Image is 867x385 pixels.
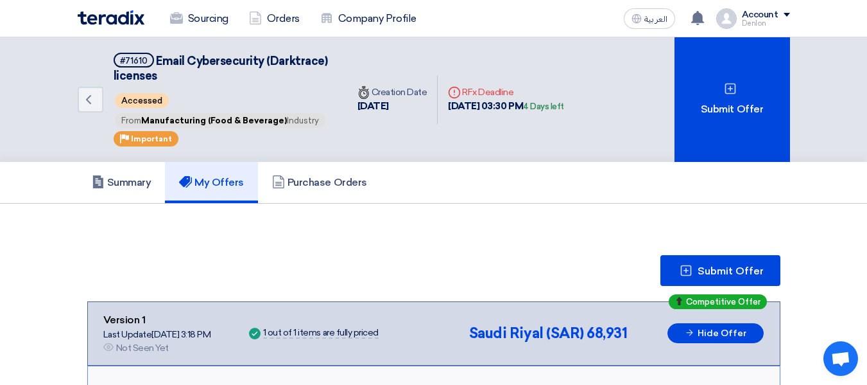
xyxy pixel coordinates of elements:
[78,162,166,203] a: Summary
[587,325,627,342] span: 68,931
[160,4,239,33] a: Sourcing
[448,99,564,114] div: [DATE] 03:30 PM
[179,176,244,189] h5: My Offers
[92,176,151,189] h5: Summary
[114,53,332,84] h5: Email Cybersecurity (Darktrace) licenses
[114,54,328,83] span: Email Cybersecurity (Darktrace) licenses
[742,10,778,21] div: Account
[357,85,427,99] div: Creation Date
[823,341,858,376] div: Open chat
[103,312,211,328] div: Version 1
[357,99,427,114] div: [DATE]
[716,8,737,29] img: profile_test.png
[667,323,764,343] button: Hide Offer
[448,85,564,99] div: RFx Deadline
[258,162,381,203] a: Purchase Orders
[78,10,144,25] img: Teradix logo
[272,176,367,189] h5: Purchase Orders
[120,57,148,65] div: #71610
[644,15,667,24] span: العربية
[674,37,790,162] div: Submit Offer
[742,20,790,27] div: Denlon
[698,266,764,276] span: Submit Offer
[310,4,427,33] a: Company Profile
[116,341,169,355] div: Not Seen Yet
[239,4,310,33] a: Orders
[624,8,675,29] button: العربية
[686,298,760,306] span: Competitive Offer
[141,116,287,125] span: Manufacturing (Food & Beverage)
[469,325,584,342] span: Saudi Riyal (SAR)
[523,100,564,113] div: 4 Days left
[115,113,325,128] span: From Industry
[131,134,172,143] span: Important
[115,93,169,108] span: Accessed
[660,255,780,286] button: Submit Offer
[165,162,258,203] a: My Offers
[263,328,379,339] div: 1 out of 1 items are fully priced
[103,328,211,341] div: Last Update [DATE] 3:18 PM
